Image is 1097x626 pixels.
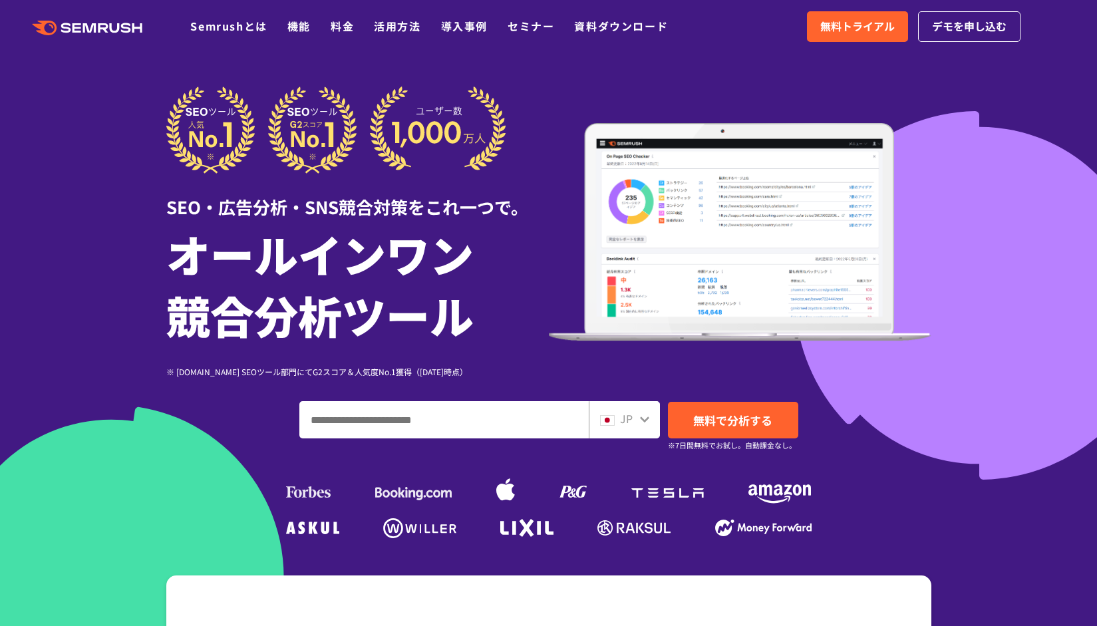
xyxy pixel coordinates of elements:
[166,365,549,378] div: ※ [DOMAIN_NAME] SEOツール部門にてG2スコア＆人気度No.1獲得（[DATE]時点）
[668,439,796,452] small: ※7日間無料でお試し。自動課金なし。
[287,18,311,34] a: 機能
[166,223,549,345] h1: オールインワン 競合分析ツール
[932,18,1007,35] span: デモを申し込む
[620,410,633,426] span: JP
[807,11,908,42] a: 無料トライアル
[508,18,554,34] a: セミナー
[668,402,798,438] a: 無料で分析する
[166,174,549,220] div: SEO・広告分析・SNS競合対策をこれ一つで。
[300,402,588,438] input: ドメイン、キーワードまたはURLを入力してください
[574,18,668,34] a: 資料ダウンロード
[820,18,895,35] span: 無料トライアル
[441,18,488,34] a: 導入事例
[331,18,354,34] a: 料金
[693,412,772,428] span: 無料で分析する
[190,18,267,34] a: Semrushとは
[374,18,420,34] a: 活用方法
[918,11,1020,42] a: デモを申し込む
